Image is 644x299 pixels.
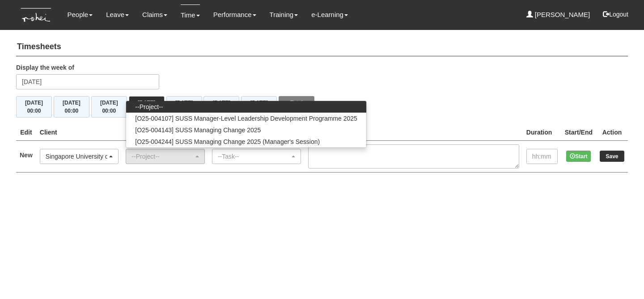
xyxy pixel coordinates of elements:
[526,149,558,164] input: hh:mm
[135,102,163,111] span: --Project--
[212,149,301,164] button: --Task--
[241,96,277,118] button: [DATE]00:00
[203,96,239,118] button: [DATE]00:00
[91,96,127,118] button: [DATE]00:00
[106,4,129,25] a: Leave
[126,149,205,164] button: --Project--
[67,4,93,25] a: People
[20,151,33,160] label: New
[561,124,596,141] th: Start/End
[566,151,591,162] button: Start
[600,151,624,162] input: Save
[16,38,628,56] h4: Timesheets
[16,96,52,118] button: [DATE]00:00
[597,4,635,25] button: Logout
[135,114,357,123] span: [O25-004107] SUSS Manager-Level Leadership Development Programme 2025
[305,124,523,141] th: Task Details
[166,96,202,118] button: [DATE]00:00
[311,4,348,25] a: e-Learning
[40,149,119,164] button: Singapore University of Social Sciences (SUSS)
[135,126,261,135] span: [O25-004143] SUSS Managing Change 2025
[181,4,200,25] a: Time
[213,4,256,25] a: Performance
[16,63,74,72] label: Display the week of
[36,124,123,141] th: Client
[16,124,36,141] th: Edit
[523,124,561,141] th: Duration
[526,4,590,25] a: [PERSON_NAME]
[122,124,208,141] th: Project
[102,108,116,114] span: 00:00
[131,152,194,161] div: --Project--
[279,96,314,118] button: Total00:00
[65,108,79,114] span: 00:00
[218,152,290,161] div: --Task--
[270,4,298,25] a: Training
[129,96,165,118] button: [DATE]00:00
[27,108,41,114] span: 00:00
[46,152,108,161] div: Singapore University of Social Sciences (SUSS)
[142,4,167,25] a: Claims
[54,96,89,118] button: [DATE]00:00
[596,124,628,141] th: Action
[135,137,320,146] span: [O25-004244] SUSS Managing Change 2025 (Manager's Session)
[16,96,628,118] div: Timesheet Week Summary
